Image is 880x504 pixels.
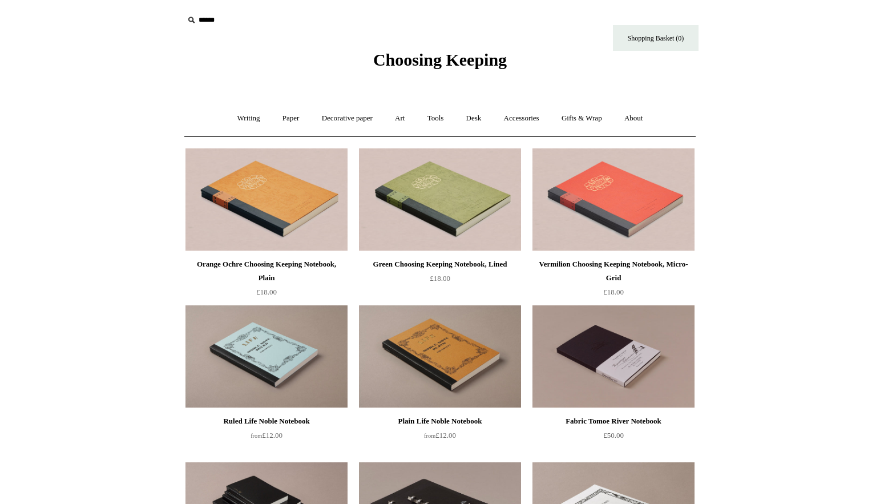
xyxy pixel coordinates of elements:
[188,257,345,285] div: Orange Ochre Choosing Keeping Notebook, Plain
[535,414,692,428] div: Fabric Tomoe River Notebook
[359,257,521,304] a: Green Choosing Keeping Notebook, Lined £18.00
[456,103,492,134] a: Desk
[359,305,521,408] a: Plain Life Noble Notebook Plain Life Noble Notebook
[185,257,348,304] a: Orange Ochre Choosing Keeping Notebook, Plain £18.00
[227,103,271,134] a: Writing
[359,414,521,461] a: Plain Life Noble Notebook from£12.00
[385,103,415,134] a: Art
[532,148,695,251] img: Vermilion Choosing Keeping Notebook, Micro-Grid
[185,305,348,408] a: Ruled Life Noble Notebook Ruled Life Noble Notebook
[185,148,348,251] img: Orange Ochre Choosing Keeping Notebook, Plain
[532,257,695,304] a: Vermilion Choosing Keeping Notebook, Micro-Grid £18.00
[373,50,507,69] span: Choosing Keeping
[362,414,518,428] div: Plain Life Noble Notebook
[362,257,518,271] div: Green Choosing Keeping Notebook, Lined
[312,103,383,134] a: Decorative paper
[373,59,507,67] a: Choosing Keeping
[532,305,695,408] a: Fabric Tomoe River Notebook Fabric Tomoe River Notebook
[188,414,345,428] div: Ruled Life Noble Notebook
[359,305,521,408] img: Plain Life Noble Notebook
[424,431,456,440] span: £12.00
[272,103,310,134] a: Paper
[603,288,624,296] span: £18.00
[603,431,624,440] span: £50.00
[185,414,348,461] a: Ruled Life Noble Notebook from£12.00
[256,288,277,296] span: £18.00
[532,414,695,461] a: Fabric Tomoe River Notebook £50.00
[185,148,348,251] a: Orange Ochre Choosing Keeping Notebook, Plain Orange Ochre Choosing Keeping Notebook, Plain
[532,148,695,251] a: Vermilion Choosing Keeping Notebook, Micro-Grid Vermilion Choosing Keeping Notebook, Micro-Grid
[424,433,435,439] span: from
[551,103,612,134] a: Gifts & Wrap
[614,103,653,134] a: About
[359,148,521,251] a: Green Choosing Keeping Notebook, Lined Green Choosing Keeping Notebook, Lined
[251,431,282,440] span: £12.00
[185,305,348,408] img: Ruled Life Noble Notebook
[532,305,695,408] img: Fabric Tomoe River Notebook
[251,433,262,439] span: from
[430,274,450,283] span: £18.00
[417,103,454,134] a: Tools
[494,103,550,134] a: Accessories
[535,257,692,285] div: Vermilion Choosing Keeping Notebook, Micro-Grid
[359,148,521,251] img: Green Choosing Keeping Notebook, Lined
[613,25,699,51] a: Shopping Basket (0)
